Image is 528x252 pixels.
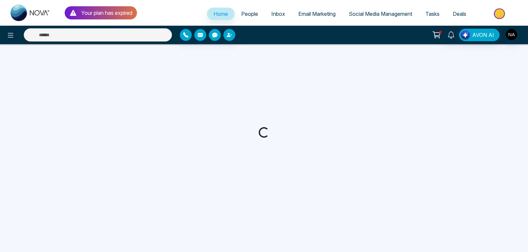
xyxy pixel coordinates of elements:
[349,11,412,17] span: Social Media Management
[271,11,285,17] span: Inbox
[453,11,466,17] span: Deals
[265,8,292,20] a: Inbox
[292,8,342,20] a: Email Marketing
[214,11,228,17] span: Home
[81,9,132,17] p: Your plan has expired
[446,8,473,20] a: Deals
[506,29,517,40] img: User Avatar
[472,31,494,39] span: AVON AI
[476,6,524,21] img: Market-place.gif
[419,8,446,20] a: Tasks
[298,11,336,17] span: Email Marketing
[11,5,50,21] img: Nova CRM Logo
[425,11,440,17] span: Tasks
[342,8,419,20] a: Social Media Management
[235,8,265,20] a: People
[207,8,235,20] a: Home
[459,29,500,41] button: AVON AI
[241,11,258,17] span: People
[461,30,470,40] img: Lead Flow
